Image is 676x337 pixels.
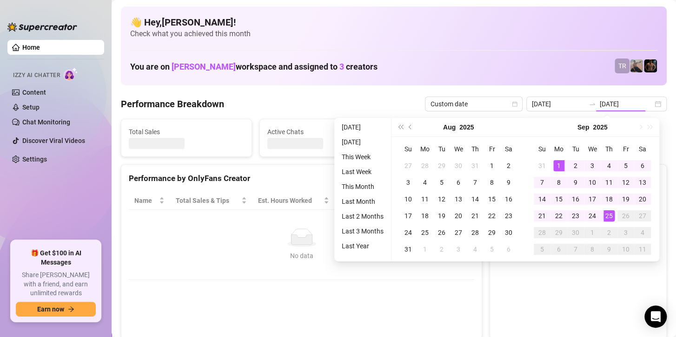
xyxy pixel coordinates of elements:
[335,192,398,210] th: Sales / Hour
[13,71,60,80] span: Izzy AI Chatter
[340,195,384,206] span: Sales / Hour
[176,195,239,206] span: Total Sales & Tips
[644,59,657,72] img: Trent
[16,271,96,298] span: Share [PERSON_NAME] with a friend, and earn unlimited rewards
[16,249,96,267] span: 🎁 Get $100 in AI Messages
[22,89,46,96] a: Content
[16,302,96,317] button: Earn nowarrow-right
[170,192,252,210] th: Total Sales & Tips
[22,137,85,144] a: Discover Viral Videos
[403,195,461,206] span: Chat Conversion
[134,195,157,206] span: Name
[398,192,474,210] th: Chat Conversion
[64,67,78,81] img: AI Chatter
[121,97,224,110] h4: Performance Breakdown
[130,16,657,29] h4: 👋 Hey, [PERSON_NAME] !
[129,172,474,185] div: Performance by OnlyFans Creator
[172,62,236,71] span: [PERSON_NAME]
[339,62,344,71] span: 3
[589,100,596,108] span: swap-right
[497,172,659,185] div: Sales by OnlyFans Creator
[7,22,77,32] img: logo-BBDzfeDw.svg
[37,305,64,313] span: Earn now
[267,127,383,137] span: Active Chats
[512,101,517,107] span: calendar
[618,61,626,71] span: TR
[129,192,170,210] th: Name
[532,99,585,109] input: Start date
[130,62,378,72] h1: You are on workspace and assigned to creators
[600,99,653,109] input: End date
[644,305,667,328] div: Open Intercom Messenger
[630,59,643,72] img: LC
[258,195,322,206] div: Est. Hours Worked
[68,306,74,312] span: arrow-right
[22,118,70,126] a: Chat Monitoring
[22,44,40,51] a: Home
[589,100,596,108] span: to
[405,127,521,137] span: Messages Sent
[138,251,465,261] div: No data
[22,156,47,163] a: Settings
[22,104,40,111] a: Setup
[130,29,657,39] span: Check what you achieved this month
[129,127,244,137] span: Total Sales
[431,97,517,111] span: Custom date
